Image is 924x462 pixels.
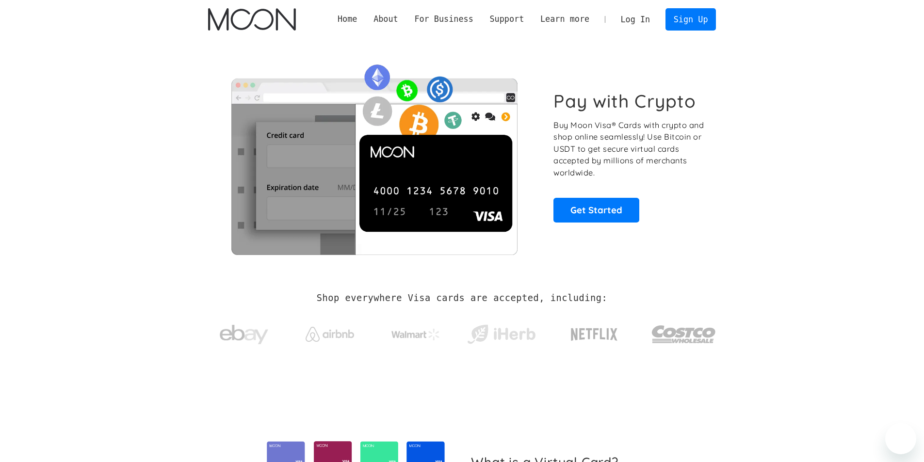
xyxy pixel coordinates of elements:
img: Moon Logo [208,8,296,31]
div: Support [489,13,524,25]
img: Costco [651,316,716,352]
a: Costco [651,306,716,357]
a: Walmart [379,319,452,345]
div: For Business [406,13,482,25]
img: Moon Cards let you spend your crypto anywhere Visa is accepted. [208,58,540,255]
div: About [365,13,406,25]
p: Buy Moon Visa® Cards with crypto and shop online seamlessly! Use Bitcoin or USDT to get secure vi... [553,119,705,179]
div: Learn more [532,13,598,25]
div: Support [482,13,532,25]
a: Get Started [553,198,639,222]
div: About [373,13,398,25]
a: Sign Up [665,8,716,30]
a: iHerb [465,312,537,352]
a: Airbnb [293,317,366,347]
h1: Pay with Crypto [553,90,696,112]
div: For Business [414,13,473,25]
img: Netflix [570,322,618,347]
div: Learn more [540,13,589,25]
iframe: Az üzenetküldési ablak megnyitására szolgáló gomb [885,423,916,454]
img: Airbnb [306,327,354,342]
h2: Shop everywhere Visa cards are accepted, including: [317,293,607,303]
img: ebay [220,319,268,350]
a: ebay [208,310,280,355]
a: Netflix [551,313,638,351]
img: iHerb [465,322,537,347]
a: Log In [613,9,658,30]
a: Home [329,13,365,25]
img: Walmart [391,329,440,340]
a: home [208,8,296,31]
